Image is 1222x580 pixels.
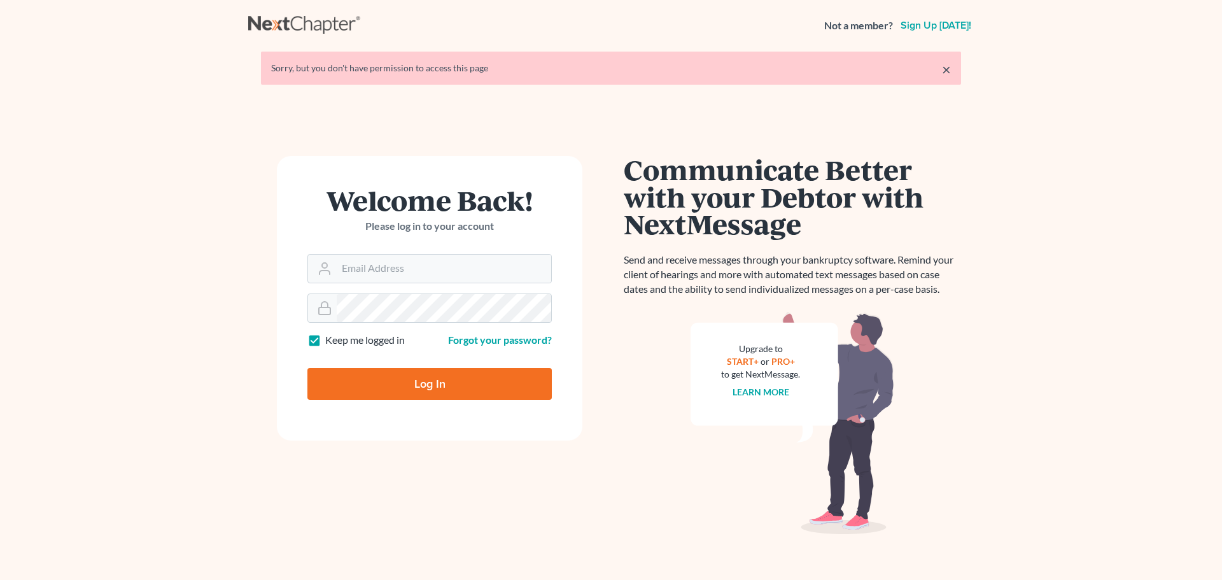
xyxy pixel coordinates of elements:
a: PRO+ [771,356,795,367]
p: Please log in to your account [307,219,552,234]
label: Keep me logged in [325,333,405,348]
h1: Welcome Back! [307,187,552,214]
a: × [942,62,951,77]
img: nextmessage_bg-59042aed3d76b12b5cd301f8e5b87938c9018125f34e5fa2b7a6b67550977c72.svg [691,312,894,535]
input: Email Address [337,255,551,283]
p: Send and receive messages through your bankruptcy software. Remind your client of hearings and mo... [624,253,961,297]
div: Upgrade to [721,343,800,355]
a: Learn more [733,386,789,397]
strong: Not a member? [824,18,893,33]
a: START+ [727,356,759,367]
a: Sign up [DATE]! [898,20,974,31]
a: Forgot your password? [448,334,552,346]
div: to get NextMessage. [721,368,800,381]
span: or [761,356,769,367]
h1: Communicate Better with your Debtor with NextMessage [624,156,961,237]
input: Log In [307,368,552,400]
div: Sorry, but you don't have permission to access this page [271,62,951,74]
